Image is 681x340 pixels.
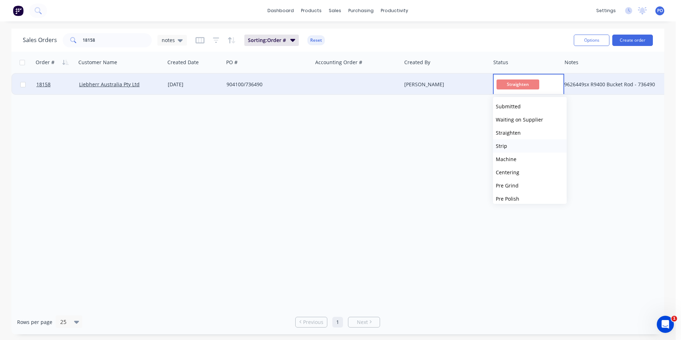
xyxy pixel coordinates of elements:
div: settings [593,5,619,16]
a: Page 1 is your current page [332,317,343,328]
span: Centering [496,169,519,176]
span: Straighten [497,79,539,89]
a: dashboard [264,5,297,16]
div: productivity [377,5,412,16]
span: Waiting on Supplier [496,116,543,123]
button: Pre Grind [493,179,567,192]
a: Next page [348,319,380,326]
h1: Sales Orders [23,37,57,43]
span: notes [162,36,175,44]
div: Customer Name [78,59,117,66]
div: [PERSON_NAME] [404,81,483,88]
a: Liebherr Australia Pty Ltd [79,81,140,88]
span: Pre Polish [496,195,519,202]
div: Notes [565,59,578,66]
span: Straighten [496,129,521,136]
div: products [297,5,325,16]
span: Previous [303,319,323,326]
a: Previous page [296,319,327,326]
input: Search... [83,33,152,47]
span: Pre Grind [496,182,519,189]
div: Status [493,59,508,66]
div: purchasing [345,5,377,16]
button: Machine [493,153,567,166]
span: Rows per page [17,319,52,326]
div: sales [325,5,345,16]
div: Order # [36,59,54,66]
div: Accounting Order # [315,59,362,66]
span: Strip [496,143,507,149]
button: Straighten [493,126,567,139]
span: 18158 [36,81,51,88]
iframe: Intercom live chat [657,316,674,333]
button: Pre Polish [493,192,567,205]
img: Factory [13,5,24,16]
div: 904100/736490 [227,81,306,88]
div: Created By [404,59,430,66]
span: Next [357,319,368,326]
div: PO # [226,59,238,66]
div: Created Date [167,59,199,66]
a: 18158 [36,74,79,95]
button: Create order [612,35,653,46]
button: Waiting on Supplier [493,113,567,126]
button: Options [574,35,609,46]
div: [DATE] [168,81,221,88]
button: Reset [307,35,325,45]
ul: Pagination [292,317,383,328]
button: Sorting:Order # [244,35,299,46]
span: Sorting: Order # [248,37,286,44]
span: Machine [496,156,516,163]
span: Submitted [496,103,521,110]
button: Strip [493,139,567,153]
span: 1 [671,316,677,321]
button: Submitted [493,100,567,113]
button: Centering [493,166,567,179]
span: PO [657,7,663,14]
